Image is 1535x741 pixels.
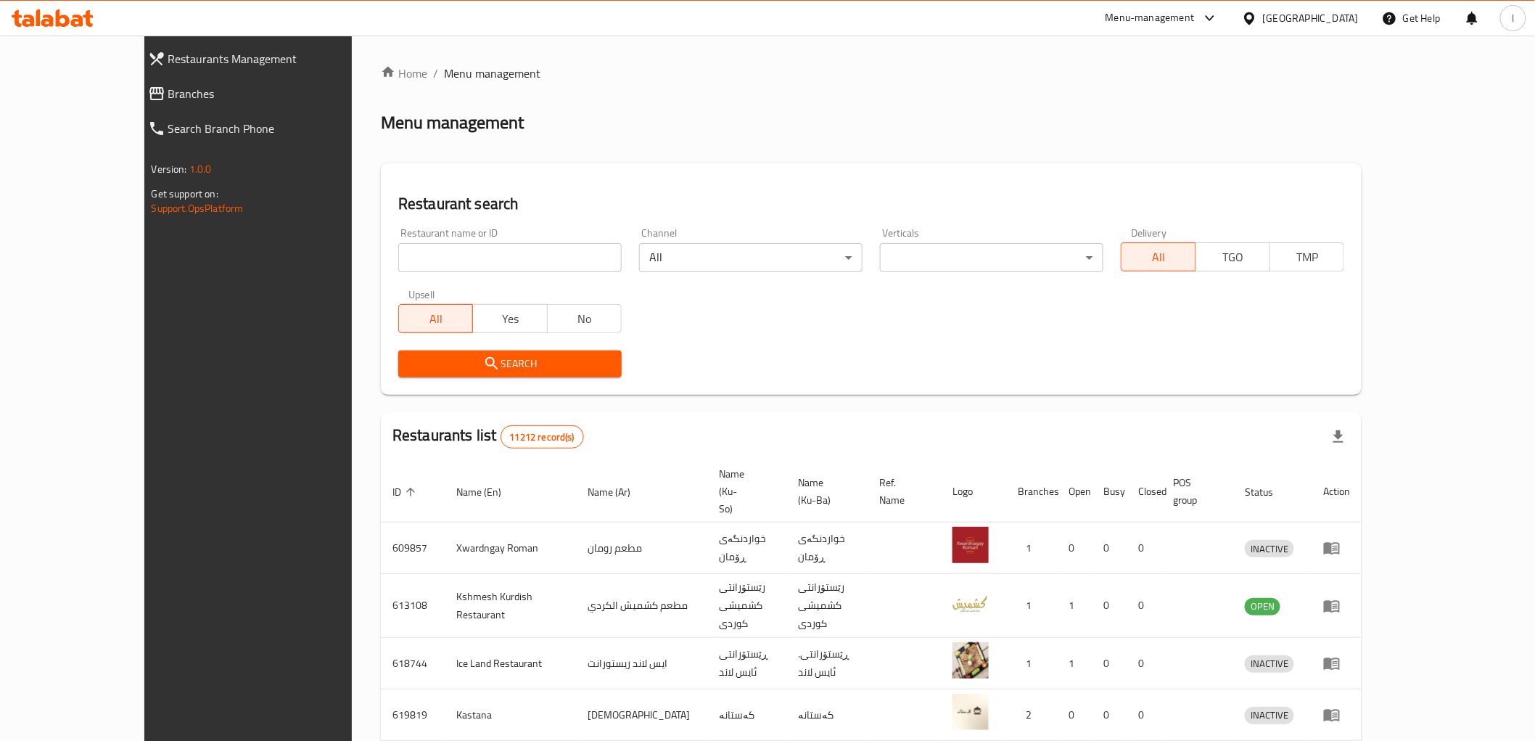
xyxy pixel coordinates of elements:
[952,694,989,730] img: Kastana
[553,308,616,329] span: No
[398,351,622,377] button: Search
[1245,598,1280,615] span: OPEN
[1057,638,1092,689] td: 1
[1006,523,1057,574] td: 1
[952,585,989,621] img: Kshmesh Kurdish Restaurant
[1263,10,1359,26] div: [GEOGRAPHIC_DATA]
[576,523,707,574] td: مطعم رومان
[1127,523,1161,574] td: 0
[639,243,863,272] div: All
[1092,523,1127,574] td: 0
[1106,9,1195,27] div: Menu-management
[444,65,540,82] span: Menu management
[1092,689,1127,741] td: 0
[472,304,547,333] button: Yes
[1202,247,1264,268] span: TGO
[381,65,427,82] a: Home
[1121,242,1196,271] button: All
[786,689,868,741] td: کەستانە
[501,430,583,444] span: 11212 record(s)
[168,85,389,102] span: Branches
[1245,655,1294,672] span: INACTIVE
[501,425,584,449] div: Total records count
[189,160,212,179] span: 1.0.0
[433,65,438,82] li: /
[1092,638,1127,689] td: 0
[707,638,786,689] td: ڕێستۆرانتی ئایس لاند
[941,461,1006,523] th: Logo
[1312,461,1362,523] th: Action
[136,76,400,111] a: Branches
[408,290,435,300] label: Upsell
[381,111,524,134] h2: Menu management
[152,160,187,179] span: Version:
[445,638,576,689] td: Ice Land Restaurant
[1323,539,1350,557] div: Menu
[588,483,649,501] span: Name (Ar)
[952,527,989,563] img: Xwardngay Roman
[1092,461,1127,523] th: Busy
[381,689,445,741] td: 619819
[1245,707,1294,724] div: INACTIVE
[1127,247,1190,268] span: All
[1269,242,1344,271] button: TMP
[1323,597,1350,615] div: Menu
[576,574,707,638] td: مطعم كشميش الكردي
[445,574,576,638] td: Kshmesh Kurdish Restaurant
[392,425,584,449] h2: Restaurants list
[152,184,218,203] span: Get support on:
[410,355,610,373] span: Search
[1196,242,1270,271] button: TGO
[136,111,400,146] a: Search Branch Phone
[1127,574,1161,638] td: 0
[1131,228,1167,238] label: Delivery
[381,523,445,574] td: 609857
[398,193,1344,215] h2: Restaurant search
[1245,541,1294,557] span: INACTIVE
[1006,689,1057,741] td: 2
[381,65,1362,82] nav: breadcrumb
[1006,461,1057,523] th: Branches
[456,483,520,501] span: Name (En)
[445,523,576,574] td: Xwardngay Roman
[1057,523,1092,574] td: 0
[445,689,576,741] td: Kastana
[547,304,622,333] button: No
[1323,655,1350,672] div: Menu
[707,523,786,574] td: خواردنگەی ڕۆمان
[381,638,445,689] td: 618744
[392,483,420,501] span: ID
[1245,598,1280,615] div: OPEN
[398,243,622,272] input: Search for restaurant name or ID..
[786,574,868,638] td: رێستۆرانتی کشمیشى كوردى
[1245,483,1292,501] span: Status
[576,638,707,689] td: ايس لاند ريستورانت
[168,50,389,67] span: Restaurants Management
[1057,574,1092,638] td: 1
[576,689,707,741] td: [DEMOGRAPHIC_DATA]
[152,199,244,218] a: Support.OpsPlatform
[707,574,786,638] td: رێستۆرانتی کشمیشى كوردى
[1323,706,1350,724] div: Menu
[405,308,467,329] span: All
[880,243,1103,272] div: ​
[952,642,989,679] img: Ice Land Restaurant
[1006,574,1057,638] td: 1
[879,474,923,509] span: Ref. Name
[1127,638,1161,689] td: 0
[398,304,473,333] button: All
[479,308,541,329] span: Yes
[786,638,868,689] td: .ڕێستۆرانتی ئایس لاند
[1006,638,1057,689] td: 1
[1512,10,1514,26] span: l
[1245,707,1294,724] span: INACTIVE
[1057,461,1092,523] th: Open
[168,120,389,137] span: Search Branch Phone
[786,523,868,574] td: خواردنگەی ڕۆمان
[1092,574,1127,638] td: 0
[1276,247,1338,268] span: TMP
[707,689,786,741] td: کەستانە
[1127,461,1161,523] th: Closed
